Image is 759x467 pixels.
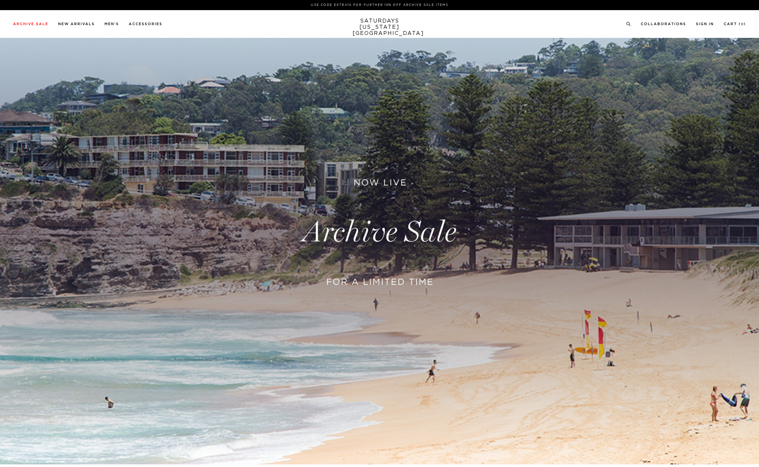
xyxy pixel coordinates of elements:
a: Archive Sale [13,22,48,26]
a: SATURDAYS[US_STATE][GEOGRAPHIC_DATA] [353,18,406,37]
small: 0 [741,23,744,26]
p: Use Code EXTRA15 for Further 15% Off Archive Sale Items [16,3,743,8]
a: Accessories [129,22,162,26]
a: Cart (0) [724,22,746,26]
a: Men's [105,22,119,26]
a: New Arrivals [58,22,95,26]
a: Sign In [696,22,714,26]
a: Collaborations [641,22,686,26]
